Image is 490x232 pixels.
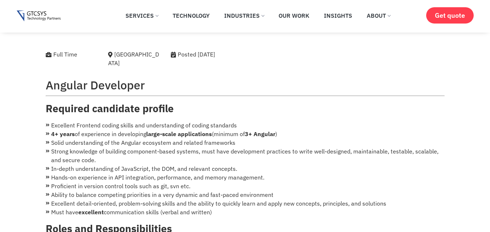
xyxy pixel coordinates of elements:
[245,130,275,138] strong: 3+ Angular
[167,8,215,24] a: Technology
[78,208,104,216] strong: excellent
[352,114,483,199] iframe: chat widget
[46,164,445,173] li: In-depth understanding of JavaScript, the DOM, and relevant concepts.
[46,199,445,208] li: Excellent detail-oriented, problem-solving skills and the ability to quickly learn and apply new ...
[171,50,254,59] div: Posted [DATE]
[17,10,61,22] img: Gtcsys logo
[46,102,174,115] strong: Required candidate profile
[219,8,269,24] a: Industries
[46,138,445,147] li: Solid understanding of the Angular ecosystem and related frameworks
[46,182,445,190] li: Proficient in version control tools such as git, svn etc.
[46,173,445,182] li: Hands-on experience in API integration, performance, and memory management.
[460,203,483,225] iframe: chat widget
[435,12,465,19] span: Get quote
[51,130,75,138] strong: 4+ years
[426,7,474,24] a: Get quote
[46,78,445,92] h2: Angular Developer
[46,121,445,130] li: Excellent Frontend coding skills and understanding of coding standards
[146,130,212,138] strong: large-scale applications
[46,130,445,138] li: of experience in developing (minimum of )
[120,8,164,24] a: Services
[273,8,315,24] a: Our Work
[318,8,358,24] a: Insights
[108,50,160,67] div: [GEOGRAPHIC_DATA]
[46,147,445,164] li: Strong knowledge of building component-based systems, must have development practices to write we...
[46,190,445,199] li: Ability to balance competing priorities in a very dynamic and fast-paced environment
[361,8,396,24] a: About
[46,208,445,216] li: Must have communication skills (verbal and written)
[46,50,98,59] div: Full Time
